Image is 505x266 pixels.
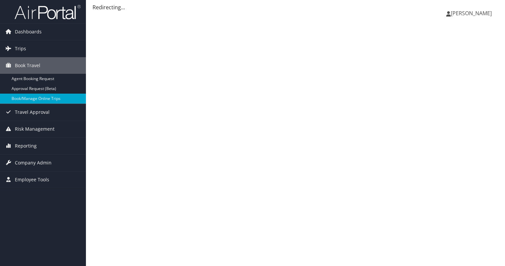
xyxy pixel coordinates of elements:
span: Company Admin [15,155,52,171]
a: [PERSON_NAME] [446,3,498,23]
span: [PERSON_NAME] [451,10,492,17]
span: Travel Approval [15,104,50,120]
span: Reporting [15,138,37,154]
span: Book Travel [15,57,40,74]
span: Dashboards [15,23,42,40]
div: Redirecting... [93,3,498,11]
img: airportal-logo.png [15,4,81,20]
span: Trips [15,40,26,57]
span: Risk Management [15,121,55,137]
span: Employee Tools [15,171,49,188]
